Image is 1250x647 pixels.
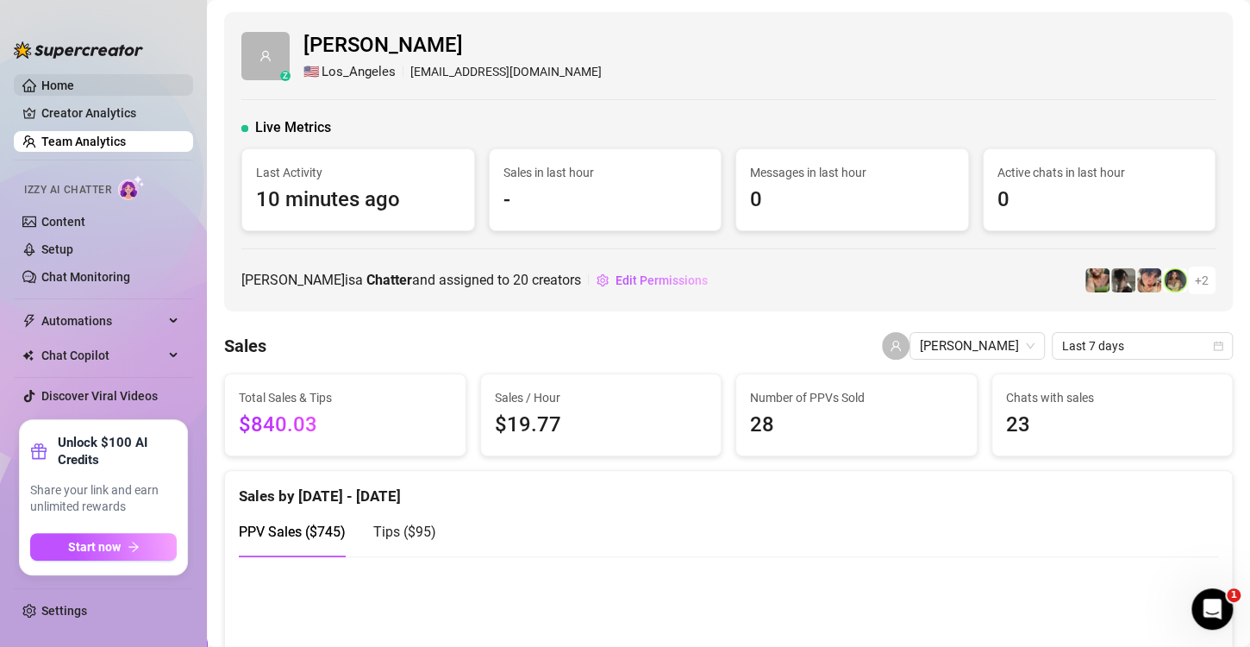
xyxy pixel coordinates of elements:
span: 0 [750,184,954,217]
span: Chats with sales [1006,388,1219,407]
span: setting [597,274,609,286]
a: Content [41,215,85,229]
span: Live Metrics [255,117,331,138]
a: Setup [41,242,73,256]
span: Sales in last hour [503,163,708,182]
span: 20 [513,272,528,288]
button: Edit Permissions [596,267,709,294]
span: [PERSON_NAME] [303,29,602,62]
b: Chatter [366,272,412,288]
span: Edit Permissions [616,273,708,287]
a: Home [41,79,74,92]
button: Start nowarrow-right [30,533,177,561]
span: 🇺🇸 [303,62,320,83]
img: bonnierides [1137,268,1161,292]
div: Sales by [DATE] - [DATE] [239,471,1218,508]
img: Chat Copilot [22,349,34,361]
span: user [259,50,272,62]
span: Izzy AI Chatter [24,182,111,198]
strong: Unlock $100 AI Credits [58,434,177,468]
img: daiisyjane [1111,268,1135,292]
img: AI Chatter [118,175,145,200]
span: Start now [68,540,121,554]
span: 0 [997,184,1202,217]
span: Messages in last hour [750,163,954,182]
span: Automations [41,307,164,335]
span: 1 [1227,588,1241,602]
span: - [503,184,708,217]
span: Sales / Hour [495,388,708,407]
span: Last Activity [256,163,460,182]
span: Tips ( $95 ) [373,524,436,540]
span: calendar [1213,341,1223,351]
span: $19.77 [495,409,708,442]
span: + 2 [1195,271,1209,290]
div: z [280,71,291,81]
span: PPV Sales ( $745 ) [239,524,346,540]
img: dreamsofleana [1085,268,1109,292]
img: logo-BBDzfeDw.svg [14,41,143,59]
span: gift [30,443,47,460]
span: Number of PPVs Sold [750,388,963,407]
span: user [890,340,902,352]
span: 23 [1006,409,1219,442]
a: Team Analytics [41,135,126,148]
img: jadesummersss [1163,268,1187,292]
span: arrow-right [128,541,140,553]
a: Settings [41,604,87,618]
span: Last 7 days [1062,333,1222,359]
span: Share your link and earn unlimited rewards [30,482,177,516]
span: Los_Angeles [322,62,396,83]
span: Michelle [920,333,1034,359]
div: [EMAIL_ADDRESS][DOMAIN_NAME] [303,62,602,83]
span: [PERSON_NAME] is a and assigned to creators [241,269,581,291]
span: 10 minutes ago [256,184,460,217]
span: Total Sales & Tips [239,388,452,407]
a: Creator Analytics [41,99,179,127]
a: Discover Viral Videos [41,389,158,403]
span: $840.03 [239,409,452,442]
span: 28 [750,409,963,442]
h4: Sales [224,334,266,358]
span: Chat Copilot [41,342,164,369]
span: thunderbolt [22,314,36,328]
iframe: Intercom live chat [1191,588,1233,630]
span: Active chats in last hour [997,163,1202,182]
a: Chat Monitoring [41,270,130,284]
